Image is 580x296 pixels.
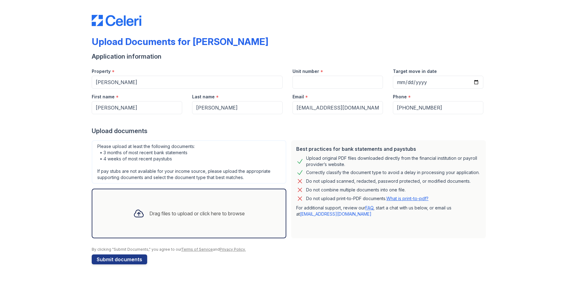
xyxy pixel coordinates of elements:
a: FAQ [365,205,373,210]
div: By clicking "Submit Documents," you agree to our and [92,247,488,252]
label: Phone [393,94,407,100]
div: Correctly classify the document type to avoid a delay in processing your application. [306,169,480,176]
div: Application information [92,52,488,61]
div: Please upload at least the following documents: • 3 months of most recent bank statements • 4 wee... [92,140,286,184]
div: Drag files to upload or click here to browse [149,210,245,217]
label: Property [92,68,111,74]
p: Do not upload print-to-PDF documents. [306,195,428,202]
div: Upload original PDF files downloaded directly from the financial institution or payroll provider’... [306,155,481,168]
div: Do not upload scanned, redacted, password protected, or modified documents. [306,177,471,185]
a: What is print-to-pdf? [386,196,428,201]
label: First name [92,94,115,100]
div: Best practices for bank statements and paystubs [296,145,481,153]
a: [EMAIL_ADDRESS][DOMAIN_NAME] [300,211,371,217]
div: Upload documents [92,127,488,135]
div: Upload Documents for [PERSON_NAME] [92,36,268,47]
label: Last name [192,94,215,100]
a: Privacy Policy. [220,247,246,252]
label: Target move in date [393,68,437,74]
label: Unit number [292,68,319,74]
p: For additional support, review our , start a chat with us below, or email us at [296,205,481,217]
img: CE_Logo_Blue-a8612792a0a2168367f1c8372b55b34899dd931a85d93a1a3d3e32e68fde9ad4.png [92,15,141,26]
label: Email [292,94,304,100]
button: Submit documents [92,254,147,264]
a: Terms of Service [181,247,213,252]
div: Do not combine multiple documents into one file. [306,186,406,194]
